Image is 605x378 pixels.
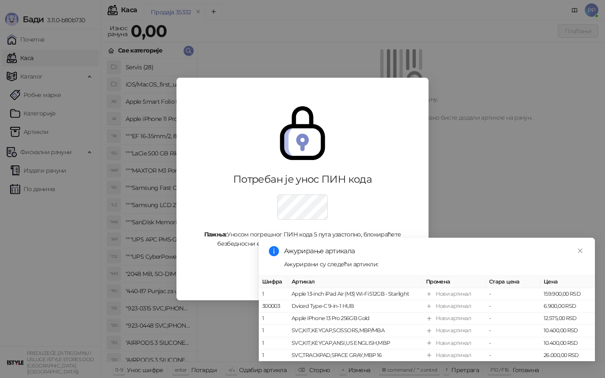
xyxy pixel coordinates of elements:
div: Ажурирани су следећи артикли: [284,260,585,269]
td: 10.400,00 RSD [540,337,595,349]
div: Уносом погрешног ПИН кода 5 пута узастопно, блокираћете безбедносни елемент и он више неће моћи д... [200,230,405,248]
td: 159.900,00 RSD [540,288,595,300]
td: 10.400,00 RSD [540,325,595,337]
div: Потребан је унос ПИН кода [200,173,405,186]
td: 6.900,00 RSD [540,300,595,312]
td: 1 [259,325,288,337]
td: 26.000,00 RSD [540,349,595,362]
td: - [486,288,540,300]
td: Dviced Type-C 9-in-1 HUB [288,300,423,312]
td: - [486,337,540,349]
td: SVC,TRACKPAD,SPACE GRAY,MBP 16 [288,349,423,362]
td: 1 [259,349,288,362]
div: Нови артикал [436,315,471,323]
td: 12.575,00 RSD [540,313,595,325]
th: Шифра [259,276,288,288]
div: Нови артикал [436,327,471,335]
td: - [486,313,540,325]
a: Close [576,246,585,255]
div: Нови артикал [436,302,471,310]
td: SVC,KIT,KEYCAP,ANSI,US ENGLISH,MBP [288,337,423,349]
div: Нови артикал [436,290,471,298]
div: Нови артикал [436,351,471,360]
td: - [486,300,540,312]
div: Ажурирање артикала [284,246,585,256]
strong: Пажња: [204,231,227,238]
td: Apple iPhone 13 Pro 256GB Gold [288,313,423,325]
div: Нови артикал [436,339,471,347]
th: Стара цена [486,276,540,288]
th: Цена [540,276,595,288]
td: 1 [259,288,288,300]
img: secure.svg [276,106,329,160]
th: Артикал [288,276,423,288]
td: - [486,325,540,337]
td: - [486,349,540,362]
td: Apple 13-inch iPad Air (M3) Wi-Fi 512GB - Starlight [288,288,423,300]
span: info-circle [269,246,279,256]
td: SVC,KIT,KEYCAP,SCISSORS,MBP/MBA [288,325,423,337]
td: 300003 [259,300,288,312]
td: 1 [259,337,288,349]
th: Промена [423,276,486,288]
td: 1 [259,313,288,325]
span: close [577,248,583,254]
